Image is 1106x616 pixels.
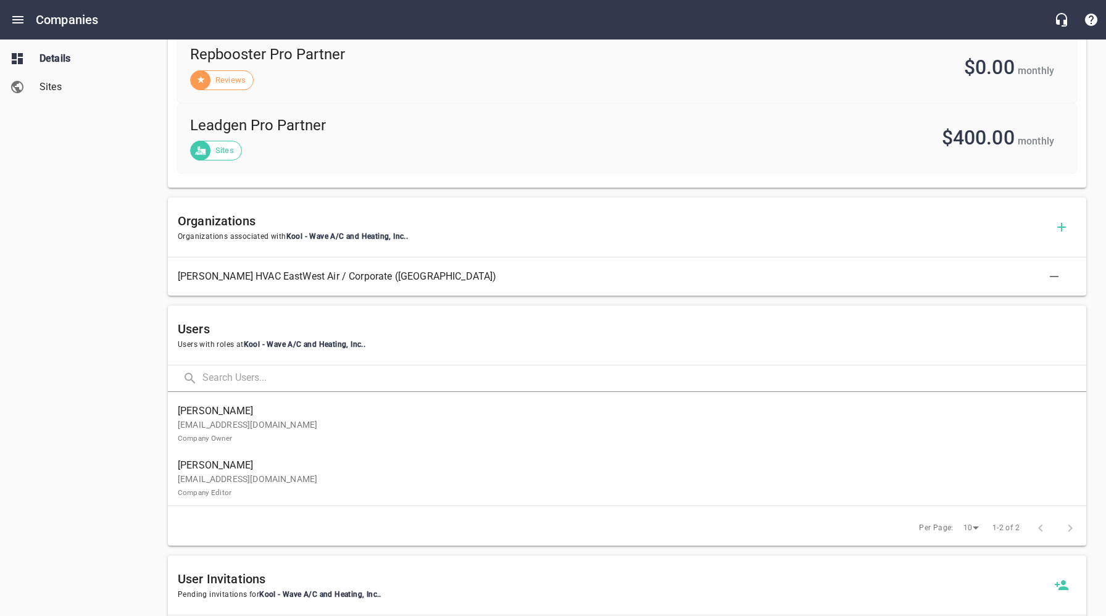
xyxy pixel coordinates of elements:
[964,56,1015,79] span: $0.00
[3,5,33,35] button: Open drawer
[178,231,1047,243] span: Organizations associated with
[178,488,231,497] small: Company Editor
[286,232,409,241] span: Kool - Wave A/C and Heating, Inc. .
[178,569,1047,589] h6: User Invitations
[919,522,954,535] span: Per Page:
[168,451,1086,506] a: [PERSON_NAME][EMAIL_ADDRESS][DOMAIN_NAME]Company Editor
[178,339,1076,351] span: Users with roles at
[208,144,241,157] span: Sites
[1018,135,1054,147] span: monthly
[178,269,1057,284] span: [PERSON_NAME] HVAC EastWest Air / Corporate ([GEOGRAPHIC_DATA])
[1039,262,1069,291] button: Delete Association
[178,211,1047,231] h6: Organizations
[39,51,133,66] span: Details
[1018,65,1054,77] span: monthly
[190,116,624,136] span: Leadgen Pro Partner
[1076,5,1106,35] button: Support Portal
[39,80,133,94] span: Sites
[202,365,1086,392] input: Search Users...
[992,522,1020,535] span: 1-2 of 2
[178,434,232,443] small: Company Owner
[168,397,1086,451] a: [PERSON_NAME][EMAIL_ADDRESS][DOMAIN_NAME]Company Owner
[259,590,381,599] span: Kool - Wave A/C and Heating, Inc. .
[244,340,366,349] span: Kool - Wave A/C and Heating, Inc. .
[190,70,254,90] div: Reviews
[190,141,242,160] div: Sites
[178,418,1066,444] p: [EMAIL_ADDRESS][DOMAIN_NAME]
[958,520,983,536] div: 10
[1047,5,1076,35] button: Live Chat
[208,74,253,86] span: Reviews
[36,10,98,30] h6: Companies
[178,404,1066,418] span: [PERSON_NAME]
[178,458,1066,473] span: [PERSON_NAME]
[1047,212,1076,242] button: Add Organization
[1047,570,1076,600] a: Invite a new user to Kool - Wave A/C and Heating, Inc.
[942,126,1015,149] span: $400.00
[190,45,645,65] span: Repbooster Pro Partner
[178,589,1047,601] span: Pending invitations for
[178,473,1066,499] p: [EMAIL_ADDRESS][DOMAIN_NAME]
[178,319,1076,339] h6: Users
